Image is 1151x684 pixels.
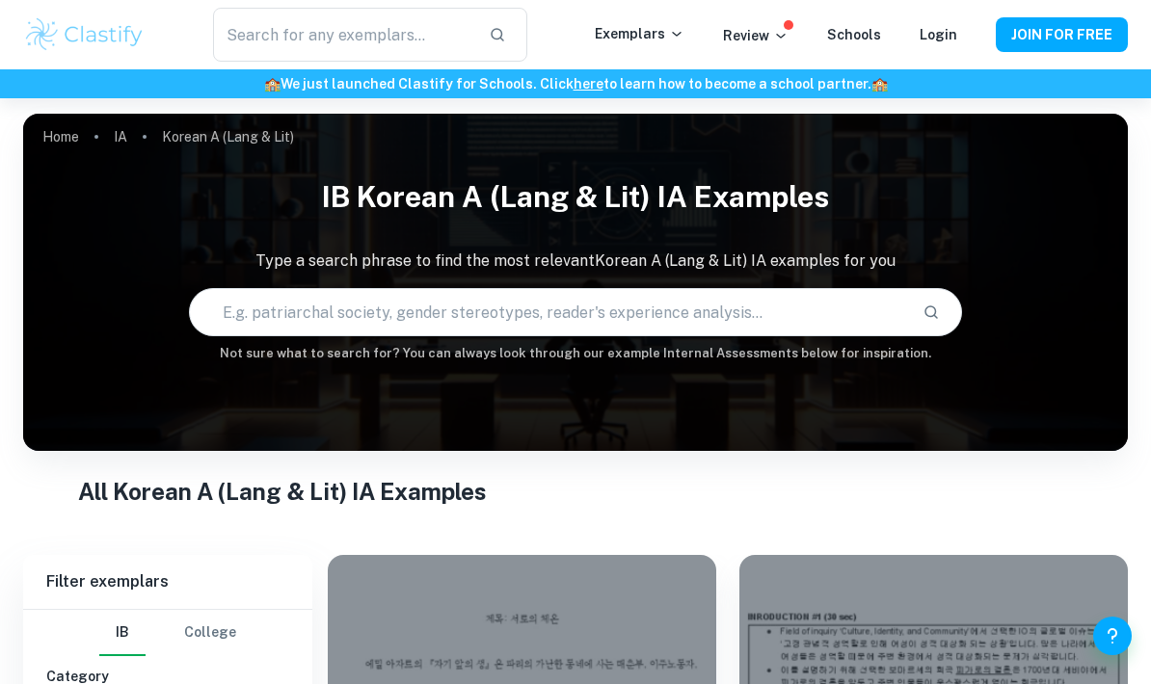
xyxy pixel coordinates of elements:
[78,474,1072,509] h1: All Korean A (Lang & Lit) IA Examples
[23,15,146,54] img: Clastify logo
[213,8,473,62] input: Search for any exemplars...
[184,610,236,656] button: College
[114,123,127,150] a: IA
[574,76,603,92] a: here
[871,76,888,92] span: 🏫
[99,610,236,656] div: Filter type choice
[23,344,1128,363] h6: Not sure what to search for? You can always look through our example Internal Assessments below f...
[264,76,281,92] span: 🏫
[915,296,948,329] button: Search
[827,27,881,42] a: Schools
[4,73,1147,94] h6: We just launched Clastify for Schools. Click to learn how to become a school partner.
[42,123,79,150] a: Home
[920,27,957,42] a: Login
[23,168,1128,226] h1: IB Korean A (Lang & Lit) IA examples
[190,285,907,339] input: E.g. patriarchal society, gender stereotypes, reader's experience analysis...
[23,250,1128,273] p: Type a search phrase to find the most relevant Korean A (Lang & Lit) IA examples for you
[99,610,146,656] button: IB
[162,126,294,147] p: Korean A (Lang & Lit)
[1093,617,1132,655] button: Help and Feedback
[595,23,684,44] p: Exemplars
[23,555,312,609] h6: Filter exemplars
[996,17,1128,52] button: JOIN FOR FREE
[723,25,789,46] p: Review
